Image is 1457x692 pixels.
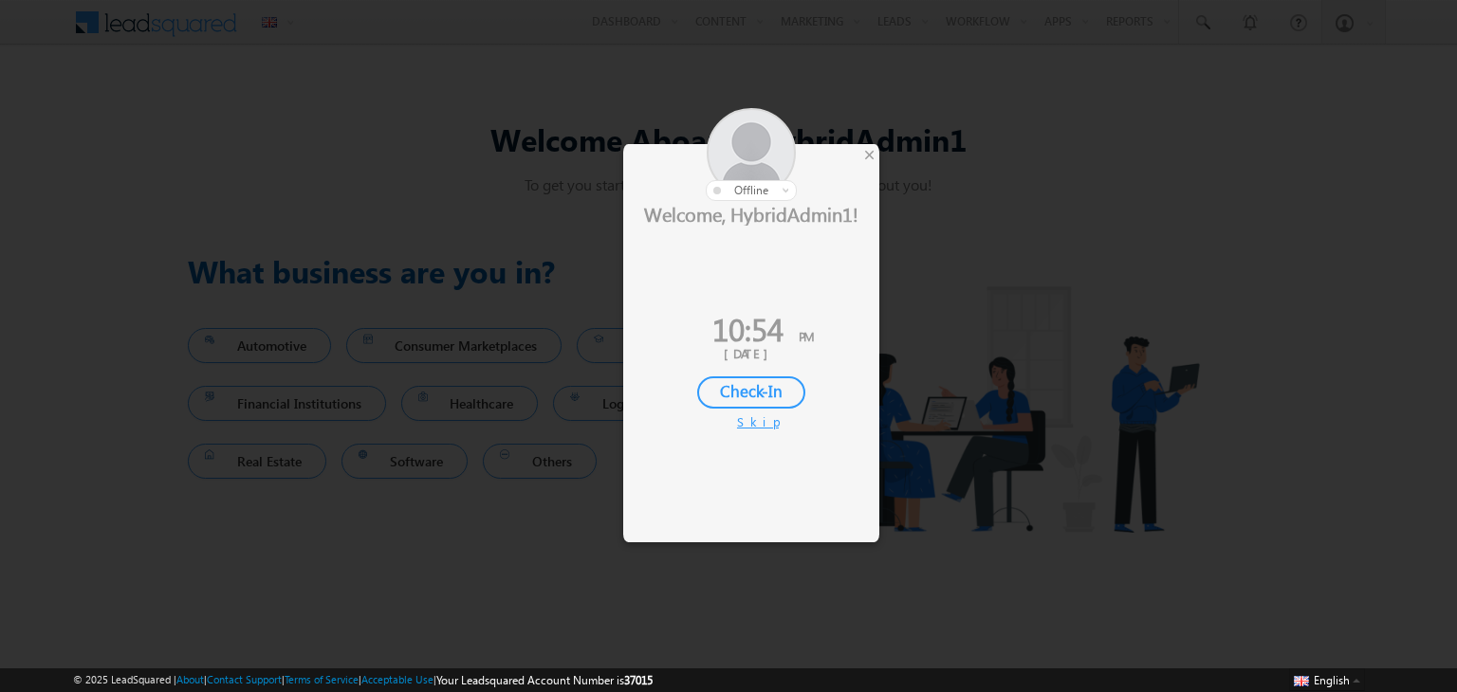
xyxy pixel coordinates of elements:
[176,673,204,685] a: About
[712,307,784,350] span: 10:54
[73,671,653,689] span: © 2025 LeadSquared | | | | |
[637,345,865,362] div: [DATE]
[624,673,653,687] span: 37015
[285,673,359,685] a: Terms of Service
[1314,673,1350,687] span: English
[1289,668,1365,691] button: English
[436,673,653,687] span: Your Leadsquared Account Number is
[734,183,768,197] span: offline
[799,328,814,344] span: PM
[361,673,433,685] a: Acceptable Use
[623,201,879,226] div: Welcome, HybridAdmin1!
[207,673,282,685] a: Contact Support
[737,413,765,430] div: Skip
[859,144,879,165] div: ×
[697,376,805,409] div: Check-In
